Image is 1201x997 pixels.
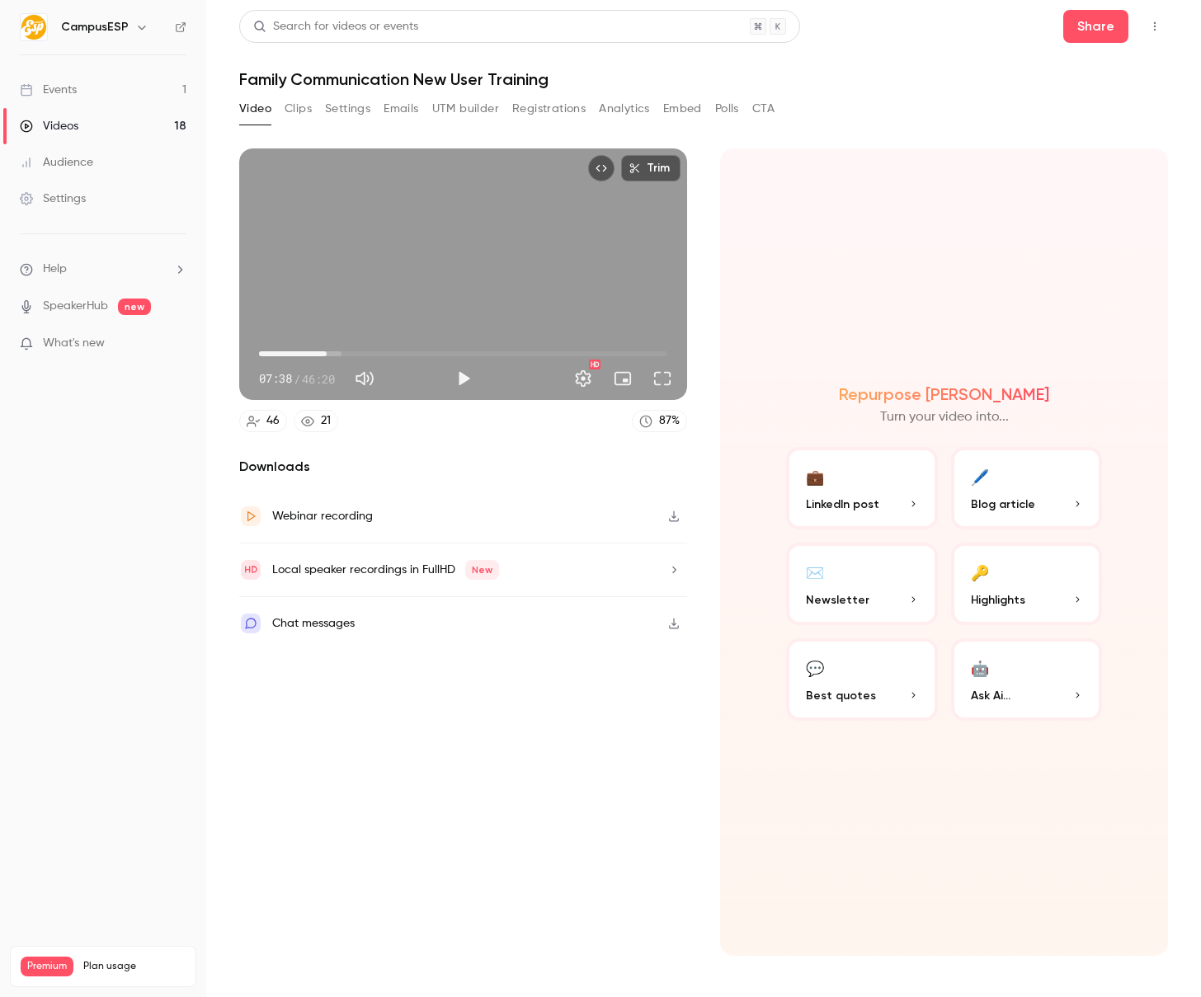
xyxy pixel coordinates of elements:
button: Emails [384,96,418,122]
div: 🖊️ [971,463,989,489]
img: CampusESP [21,14,47,40]
div: 07:38 [259,370,335,388]
button: Registrations [512,96,586,122]
span: What's new [43,335,105,352]
div: Videos [20,118,78,134]
button: Settings [567,362,600,395]
div: HD [589,360,600,369]
div: Settings [20,190,86,207]
button: Top Bar Actions [1142,13,1168,40]
div: Local speaker recordings in FullHD [272,560,499,580]
span: Highlights [971,591,1025,609]
button: Mute [348,362,381,395]
div: 87 % [659,412,680,430]
button: Embed [663,96,702,122]
button: Polls [715,96,739,122]
div: Webinar recording [272,506,373,526]
div: Chat messages [272,614,355,633]
div: ✉️ [806,559,824,585]
li: help-dropdown-opener [20,261,186,278]
button: 🖊️Blog article [951,447,1103,529]
div: 46 [266,412,280,430]
button: Embed video [588,155,615,181]
div: 🔑 [971,559,989,585]
span: Newsletter [806,591,869,609]
button: Clips [285,96,312,122]
h2: Repurpose [PERSON_NAME] [839,384,1049,404]
button: Analytics [599,96,650,122]
button: 🔑Highlights [951,543,1103,625]
div: Search for videos or events [253,18,418,35]
span: 07:38 [259,370,292,388]
span: Help [43,261,67,278]
button: Video [239,96,271,122]
span: Premium [21,957,73,976]
a: SpeakerHub [43,298,108,315]
button: Full screen [646,362,679,395]
div: Audience [20,154,93,171]
button: 🤖Ask Ai... [951,638,1103,721]
h1: Family Communication New User Training [239,69,1168,89]
span: Blog article [971,496,1035,513]
span: Ask Ai... [971,687,1010,704]
div: Events [20,82,77,98]
span: / [294,370,300,388]
a: 46 [239,410,287,432]
a: 21 [294,410,338,432]
div: 💼 [806,463,824,489]
span: Best quotes [806,687,876,704]
span: 46:20 [302,370,335,388]
span: new [118,299,151,315]
span: New [465,560,499,580]
div: 21 [321,412,331,430]
iframe: Noticeable Trigger [167,336,186,351]
div: 💬 [806,655,824,680]
button: ✉️Newsletter [786,543,938,625]
div: 🤖 [971,655,989,680]
h6: CampusESP [61,19,129,35]
button: 💼LinkedIn post [786,447,938,529]
button: Trim [621,155,681,181]
p: Turn your video into... [880,407,1009,427]
button: Turn on miniplayer [606,362,639,395]
button: 💬Best quotes [786,638,938,721]
h2: Downloads [239,457,687,477]
button: Settings [325,96,370,122]
span: LinkedIn post [806,496,879,513]
button: Share [1063,10,1128,43]
button: CTA [752,96,775,122]
a: 87% [632,410,687,432]
button: Play [447,362,480,395]
span: Plan usage [83,960,186,973]
button: UTM builder [432,96,499,122]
